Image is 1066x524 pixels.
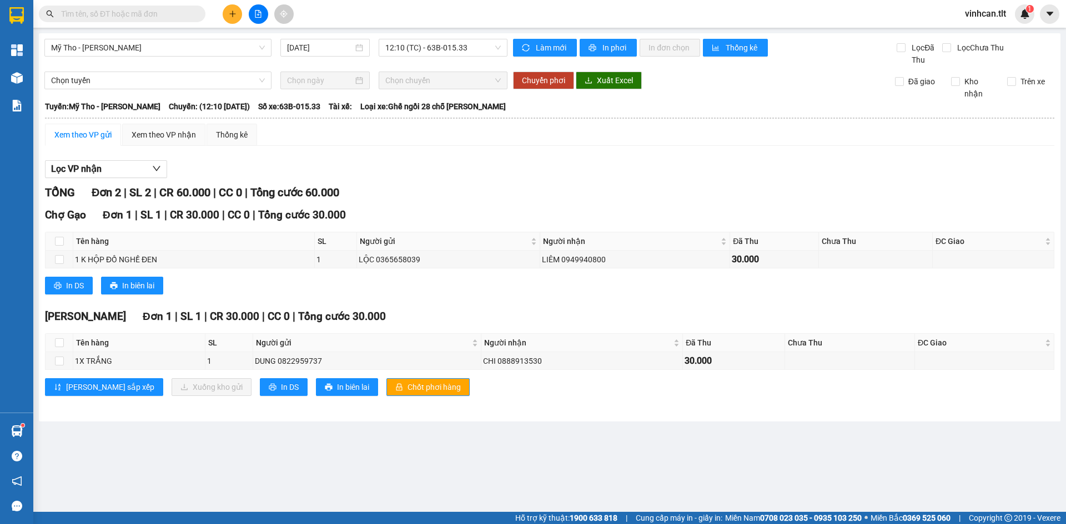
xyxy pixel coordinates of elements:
[45,378,163,396] button: sort-ascending[PERSON_NAME] sắp xếp
[205,334,254,352] th: SL
[12,451,22,461] span: question-circle
[408,381,461,393] span: Chốt phơi hàng
[959,512,961,524] span: |
[129,186,151,199] span: SL 2
[164,208,167,221] span: |
[589,44,598,53] span: printer
[703,39,768,57] button: bar-chartThống kê
[580,39,637,57] button: printerIn phơi
[154,186,157,199] span: |
[316,378,378,396] button: printerIn biên lai
[249,4,268,24] button: file-add
[21,424,24,427] sup: 1
[169,100,250,113] span: Chuyến: (12:10 [DATE])
[152,164,161,173] span: down
[54,282,62,291] span: printer
[685,354,782,368] div: 30.000
[268,310,290,323] span: CC 0
[61,8,192,20] input: Tìm tên, số ĐT hoặc mã đơn
[159,186,210,199] span: CR 60.000
[45,160,167,178] button: Lọc VP nhận
[819,232,933,251] th: Chưa Thu
[51,39,265,56] span: Mỹ Tho - Hồ Chí Minh
[725,512,862,524] span: Miền Nam
[597,74,633,87] span: Xuất Excel
[1045,9,1055,19] span: caret-down
[132,129,196,141] div: Xem theo VP nhận
[385,72,501,89] span: Chọn chuyến
[172,378,252,396] button: downloadXuống kho gửi
[54,383,62,392] span: sort-ascending
[1040,4,1059,24] button: caret-down
[45,277,93,294] button: printerIn DS
[75,253,313,266] div: 1 K HỘP ĐỒ NGHỀ ĐEN
[626,512,627,524] span: |
[204,310,207,323] span: |
[1020,9,1030,19] img: icon-new-feature
[140,208,162,221] span: SL 1
[258,208,346,221] span: Tổng cước 30.000
[907,42,942,66] span: Lọc Đã Thu
[760,513,862,522] strong: 0708 023 035 - 0935 103 250
[730,232,819,251] th: Đã Thu
[245,186,248,199] span: |
[543,235,718,247] span: Người nhận
[515,512,617,524] span: Hỗ trợ kỹ thuật:
[12,476,22,486] span: notification
[636,512,722,524] span: Cung cấp máy in - giấy in:
[640,39,700,57] button: In đơn chọn
[11,100,23,111] img: solution-icon
[228,208,250,221] span: CC 0
[122,279,154,292] span: In biên lai
[953,42,1005,54] span: Lọc Chưa Thu
[51,72,265,89] span: Chọn tuyến
[542,253,728,266] div: LIÊM 0949940800
[143,310,172,323] span: Đơn 1
[12,501,22,511] span: message
[1016,75,1049,88] span: Trên xe
[287,42,353,54] input: 13/09/2025
[269,383,276,392] span: printer
[45,208,86,221] span: Chợ Gạo
[92,186,121,199] span: Đơn 2
[256,337,470,349] span: Người gửi
[219,186,242,199] span: CC 0
[11,72,23,84] img: warehouse-icon
[66,279,84,292] span: In DS
[262,310,265,323] span: |
[360,235,529,247] span: Người gửi
[124,186,127,199] span: |
[101,277,163,294] button: printerIn biên lai
[293,310,295,323] span: |
[602,42,628,54] span: In phơi
[11,44,23,56] img: dashboard-icon
[385,39,501,56] span: 12:10 (TC) - 63B-015.33
[222,208,225,221] span: |
[1028,5,1032,13] span: 1
[281,381,299,393] span: In DS
[483,355,681,367] div: CHI 0888913530
[258,100,320,113] span: Số xe: 63B-015.33
[337,381,369,393] span: In biên lai
[175,310,178,323] span: |
[46,10,54,18] span: search
[360,100,506,113] span: Loại xe: Ghế ngồi 28 chỗ [PERSON_NAME]
[386,378,470,396] button: lockChốt phơi hàng
[576,72,642,89] button: downloadXuất Excel
[936,235,1043,247] span: ĐC Giao
[325,383,333,392] span: printer
[903,513,951,522] strong: 0369 525 060
[513,72,574,89] button: Chuyển phơi
[51,162,102,176] span: Lọc VP nhận
[274,4,294,24] button: aim
[253,208,255,221] span: |
[210,310,259,323] span: CR 30.000
[732,252,817,266] div: 30.000
[298,310,386,323] span: Tổng cước 30.000
[904,75,939,88] span: Đã giao
[960,75,999,100] span: Kho nhận
[73,334,205,352] th: Tên hàng
[180,310,202,323] span: SL 1
[1004,514,1012,522] span: copyright
[956,7,1015,21] span: vinhcan.tlt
